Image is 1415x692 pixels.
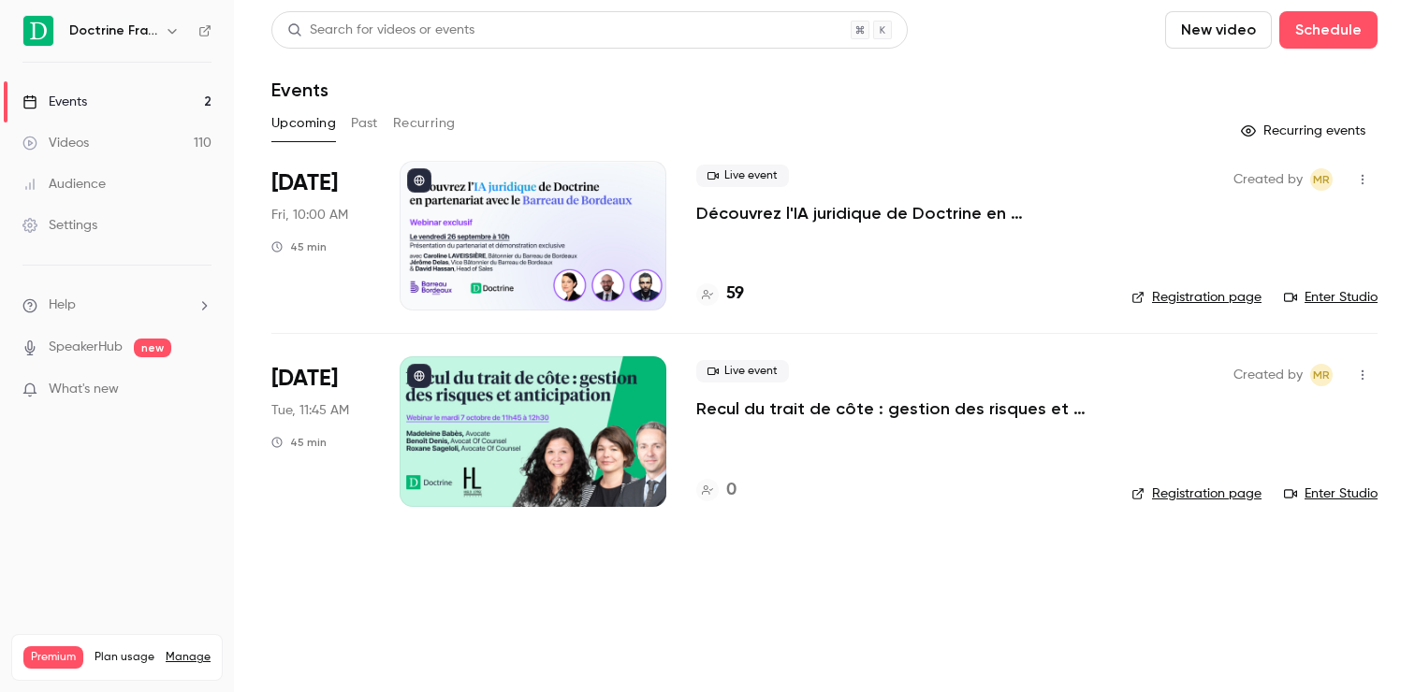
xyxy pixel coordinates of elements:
[1233,364,1303,386] span: Created by
[696,397,1101,420] a: Recul du trait de côte : gestion des risques et anticipation
[1313,364,1330,386] span: MR
[726,281,744,307] h4: 59
[1310,168,1333,191] span: Marguerite Rubin de Cervens
[271,79,328,101] h1: Events
[271,108,336,138] button: Upcoming
[1165,11,1272,49] button: New video
[271,168,338,198] span: [DATE]
[1131,288,1262,307] a: Registration page
[696,478,737,503] a: 0
[1233,116,1378,146] button: Recurring events
[393,108,456,138] button: Recurring
[271,356,370,506] div: Oct 7 Tue, 11:45 AM (Europe/Paris)
[1310,364,1333,386] span: Marguerite Rubin de Cervens
[271,239,327,254] div: 45 min
[49,380,119,399] span: What's new
[271,364,338,394] span: [DATE]
[134,339,171,357] span: new
[271,206,348,224] span: Fri, 10:00 AM
[271,401,349,420] span: Tue, 11:45 AM
[1131,484,1262,503] a: Registration page
[22,175,106,194] div: Audience
[22,216,97,235] div: Settings
[95,650,154,665] span: Plan usage
[1313,168,1330,191] span: MR
[271,435,327,450] div: 45 min
[49,338,123,357] a: SpeakerHub
[1279,11,1378,49] button: Schedule
[271,161,370,310] div: Sep 26 Fri, 10:00 AM (Europe/Paris)
[189,382,212,398] iframe: Noticeable Trigger
[69,22,157,40] h6: Doctrine France
[696,165,789,187] span: Live event
[23,646,83,669] span: Premium
[22,134,89,152] div: Videos
[23,16,53,46] img: Doctrine France
[1284,288,1378,307] a: Enter Studio
[1284,484,1378,503] a: Enter Studio
[726,478,737,503] h4: 0
[696,281,744,307] a: 59
[351,108,378,138] button: Past
[696,360,789,382] span: Live event
[1233,168,1303,191] span: Created by
[22,93,87,111] div: Events
[166,650,211,665] a: Manage
[22,296,212,315] li: help-dropdown-opener
[49,296,76,315] span: Help
[696,202,1101,224] a: Découvrez l'IA juridique de Doctrine en partenariat avec le Barreau de Bordeaux
[287,21,474,40] div: Search for videos or events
